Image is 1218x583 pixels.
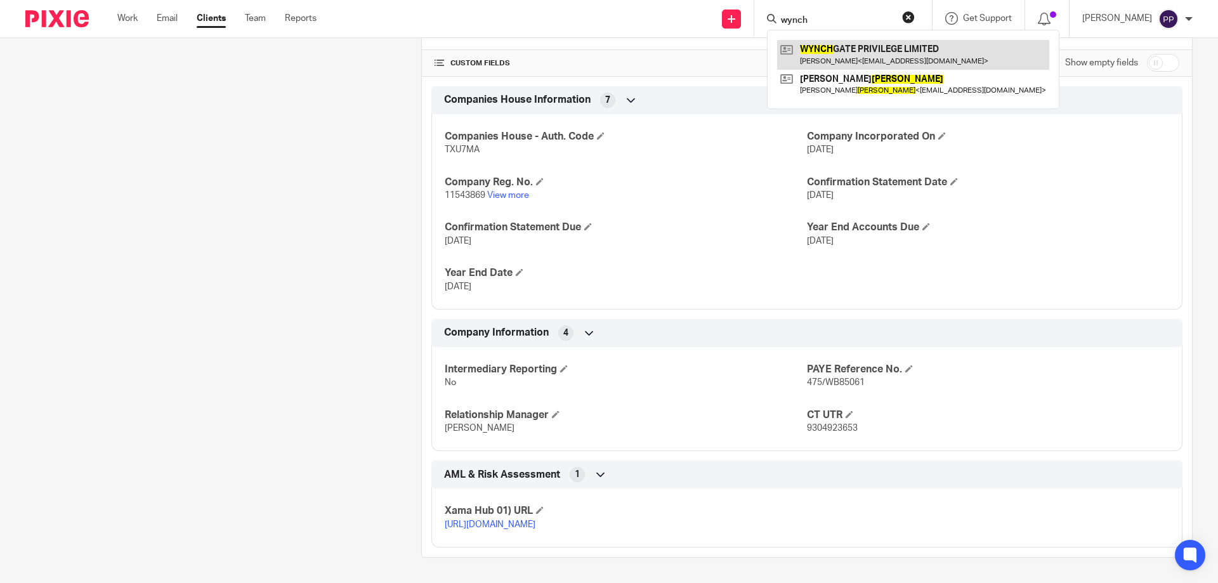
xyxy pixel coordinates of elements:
[445,282,471,291] span: [DATE]
[285,12,317,25] a: Reports
[780,15,894,27] input: Search
[445,145,480,154] span: TXU7MA
[807,378,865,387] span: 475/WB85061
[807,409,1169,422] h4: CT UTR
[157,12,178,25] a: Email
[444,93,591,107] span: Companies House Information
[807,191,834,200] span: [DATE]
[444,468,560,481] span: AML & Risk Assessment
[487,191,529,200] a: View more
[25,10,89,27] img: Pixie
[445,363,807,376] h4: Intermediary Reporting
[435,58,807,69] h4: CUSTOM FIELDS
[117,12,138,25] a: Work
[1082,12,1152,25] p: [PERSON_NAME]
[445,409,807,422] h4: Relationship Manager
[605,94,610,107] span: 7
[445,176,807,189] h4: Company Reg. No.
[807,221,1169,234] h4: Year End Accounts Due
[902,11,915,23] button: Clear
[445,191,485,200] span: 11543869
[445,424,514,433] span: [PERSON_NAME]
[807,176,1169,189] h4: Confirmation Statement Date
[807,424,858,433] span: 9304923653
[444,326,549,339] span: Company Information
[807,130,1169,143] h4: Company Incorporated On
[445,504,807,518] h4: Xama Hub 01) URL
[445,130,807,143] h4: Companies House - Auth. Code
[963,14,1012,23] span: Get Support
[197,12,226,25] a: Clients
[445,520,535,529] a: [URL][DOMAIN_NAME]
[807,363,1169,376] h4: PAYE Reference No.
[807,145,834,154] span: [DATE]
[445,237,471,246] span: [DATE]
[1158,9,1179,29] img: svg%3E
[445,221,807,234] h4: Confirmation Statement Due
[807,237,834,246] span: [DATE]
[445,378,456,387] span: No
[575,468,580,481] span: 1
[563,327,568,339] span: 4
[445,266,807,280] h4: Year End Date
[245,12,266,25] a: Team
[1065,56,1138,69] label: Show empty fields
